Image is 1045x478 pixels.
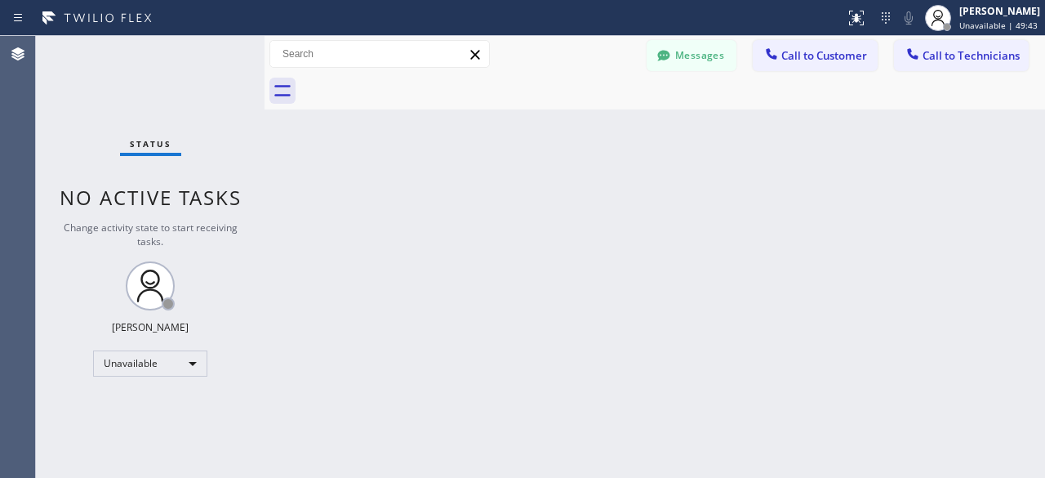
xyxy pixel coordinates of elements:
[130,138,171,150] span: Status
[60,184,242,211] span: No active tasks
[93,351,207,377] div: Unavailable
[270,41,489,67] input: Search
[781,48,867,63] span: Call to Customer
[112,320,189,334] div: [PERSON_NAME]
[753,40,878,71] button: Call to Customer
[923,48,1020,63] span: Call to Technicians
[647,40,736,71] button: Messages
[894,40,1029,71] button: Call to Technicians
[64,221,238,248] span: Change activity state to start receiving tasks.
[959,4,1040,18] div: [PERSON_NAME]
[897,7,920,29] button: Mute
[959,20,1038,31] span: Unavailable | 49:43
